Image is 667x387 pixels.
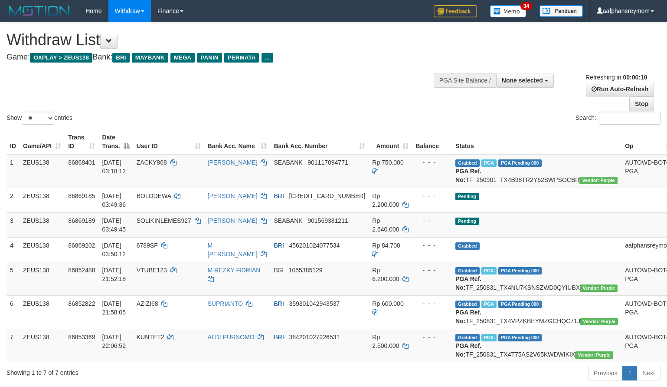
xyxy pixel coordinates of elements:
b: PGA Ref. No: [455,275,481,291]
div: - - - [415,216,448,225]
span: 34 [520,2,532,10]
select: Showentries [22,112,54,125]
span: ZACKY868 [137,159,167,166]
span: SEABANK [274,159,302,166]
span: SOLIKINLEMES927 [137,217,191,224]
td: 1 [7,154,20,188]
span: PGA Pending [498,267,542,275]
span: Copy 384201027226531 to clipboard [289,334,340,341]
span: [DATE] 03:49:45 [102,217,126,233]
span: Rp 750.000 [372,159,403,166]
span: BRI [274,334,284,341]
td: 2 [7,188,20,212]
th: Bank Acc. Number: activate to sort column ascending [270,129,369,154]
span: Vendor URL: https://trx4.1velocity.biz [579,177,617,184]
span: PGA Pending [498,159,542,167]
th: Bank Acc. Name: activate to sort column ascending [204,129,271,154]
span: VTUBE123 [137,267,167,274]
span: Grabbed [455,242,480,250]
span: Grabbed [455,301,480,308]
td: 6 [7,295,20,329]
a: Next [637,366,660,380]
th: Status [452,129,621,154]
span: Vendor URL: https://trx4.1velocity.biz [580,284,618,292]
td: 5 [7,262,20,295]
td: 3 [7,212,20,237]
span: BOLODEWA [137,192,171,199]
span: MAYBANK [132,53,168,63]
label: Show entries [7,112,72,125]
span: KUNTET2 [137,334,164,341]
span: Grabbed [455,159,480,167]
th: User ID: activate to sort column ascending [133,129,204,154]
a: [PERSON_NAME] [208,217,258,224]
span: [DATE] 22:06:52 [102,334,126,349]
td: ZEUS138 [20,154,65,188]
a: 1 [622,366,637,380]
td: TF_250831_TX4NU7KSNSZWD0QYIUBX [452,262,621,295]
img: MOTION_logo.png [7,4,72,17]
img: Button%20Memo.svg [490,5,526,17]
span: Copy 901117094771 to clipboard [307,159,348,166]
span: Rp 84.700 [372,242,400,249]
div: - - - [415,333,448,341]
input: Search: [599,112,660,125]
span: 86869189 [68,217,95,224]
td: TF_250831_TX4T75AS2V65KWDWIKIX [452,329,621,362]
span: [DATE] 21:58:05 [102,300,126,316]
h1: Withdraw List [7,31,436,49]
span: None selected [502,77,543,84]
img: panduan.png [539,5,583,17]
span: Rp 2.640.000 [372,217,399,233]
a: Previous [588,366,623,380]
span: AZIZI68 [137,300,158,307]
span: BSI [274,267,284,274]
th: ID [7,129,20,154]
span: Rp 600.000 [372,300,403,307]
span: BRI [274,242,284,249]
span: PANIN [197,53,222,63]
span: 86853369 [68,334,95,341]
span: 86869202 [68,242,95,249]
div: - - - [415,158,448,167]
span: Marked by aaftrukkakada [481,334,497,341]
td: TF_250901_TX4B98TR2Y62SWPSOCBR [452,154,621,188]
span: BRI [274,192,284,199]
div: Showing 1 to 7 of 7 entries [7,365,271,377]
a: Stop [629,96,654,111]
span: Rp 2.200.000 [372,192,399,208]
h4: Game: Bank: [7,53,436,62]
span: BRI [274,300,284,307]
span: Pending [455,193,479,200]
span: OXPLAY > ZEUS138 [30,53,92,63]
span: PGA Pending [498,301,542,308]
b: PGA Ref. No: [455,168,481,183]
button: None selected [496,73,554,88]
span: Grabbed [455,334,480,341]
label: Search: [575,112,660,125]
span: Copy 456201024077534 to clipboard [289,242,340,249]
td: TF_250831_TX4VPZKBEYMZGCHQC71J [452,295,621,329]
span: MEGA [170,53,195,63]
span: 86868401 [68,159,95,166]
th: Game/API: activate to sort column ascending [20,129,65,154]
span: 86852822 [68,300,95,307]
span: Rp 2.500.000 [372,334,399,349]
span: [DATE] 03:50:12 [102,242,126,258]
a: M REZKY FIDRIAN [208,267,261,274]
td: ZEUS138 [20,262,65,295]
div: - - - [415,241,448,250]
a: SUPRIANTO [208,300,243,307]
a: M [PERSON_NAME] [208,242,258,258]
span: Copy 366501027948533 to clipboard [289,192,365,199]
span: SEABANK [274,217,302,224]
span: Copy 1055385129 to clipboard [289,267,323,274]
span: Vendor URL: https://trx4.1velocity.biz [575,351,613,359]
b: PGA Ref. No: [455,342,481,358]
span: 86869185 [68,192,95,199]
a: ALDI PURNOMO [208,334,255,341]
span: PGA Pending [498,334,542,341]
span: Refreshing in: [585,74,647,81]
span: [DATE] 21:52:18 [102,267,126,282]
div: PGA Site Balance / [434,73,496,88]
